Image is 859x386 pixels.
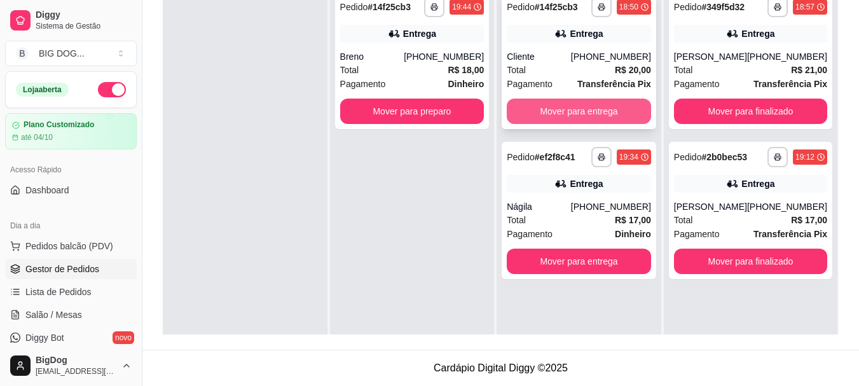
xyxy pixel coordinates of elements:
div: Entrega [570,177,603,190]
span: Diggy Bot [25,331,64,344]
div: BIG DOG ... [39,47,85,60]
button: Mover para finalizado [674,99,827,124]
span: Pedidos balcão (PDV) [25,240,113,252]
strong: # 14f25cb3 [368,2,411,12]
button: Mover para finalizado [674,249,827,274]
a: Lista de Pedidos [5,282,137,302]
span: Total [340,63,359,77]
button: Pedidos balcão (PDV) [5,236,137,256]
strong: # 349f5d32 [701,2,745,12]
span: Pedido [507,152,535,162]
div: Entrega [741,27,774,40]
div: Breno [340,50,404,63]
button: Select a team [5,41,137,66]
span: Pedido [674,152,702,162]
a: Salão / Mesas [5,305,137,325]
div: Acesso Rápido [5,160,137,180]
span: [EMAIL_ADDRESS][DOMAIN_NAME] [36,366,116,376]
div: [PHONE_NUMBER] [747,50,827,63]
strong: R$ 18,00 [448,65,484,75]
a: Dashboard [5,180,137,200]
strong: R$ 21,00 [791,65,827,75]
strong: R$ 17,00 [791,215,827,225]
strong: Transferência Pix [577,79,651,89]
div: [PERSON_NAME] [674,200,747,213]
strong: Transferência Pix [753,229,827,239]
span: Total [507,63,526,77]
div: Dia a dia [5,216,137,236]
span: Pagamento [507,227,553,241]
div: Entrega [570,27,603,40]
strong: R$ 20,00 [615,65,651,75]
div: 18:50 [619,2,638,12]
button: Mover para preparo [340,99,484,124]
button: Mover para entrega [507,249,651,274]
span: Diggy [36,10,132,21]
span: Lista de Pedidos [25,286,92,298]
button: BigDog[EMAIL_ADDRESS][DOMAIN_NAME] [5,350,137,381]
span: Pagamento [674,227,720,241]
button: Alterar Status [98,82,126,97]
strong: # 2b0bec53 [701,152,747,162]
span: Pedido [507,2,535,12]
div: [PHONE_NUMBER] [571,200,651,213]
span: Dashboard [25,184,69,196]
strong: Dinheiro [615,229,651,239]
article: Plano Customizado [24,120,94,130]
footer: Cardápio Digital Diggy © 2025 [142,350,859,386]
span: Total [674,213,693,227]
span: Sistema de Gestão [36,21,132,31]
a: Plano Customizadoaté 04/10 [5,113,137,149]
div: [PHONE_NUMBER] [571,50,651,63]
div: [PHONE_NUMBER] [404,50,484,63]
strong: Dinheiro [448,79,484,89]
a: DiggySistema de Gestão [5,5,137,36]
strong: # 14f25cb3 [535,2,578,12]
button: Mover para entrega [507,99,651,124]
span: Total [674,63,693,77]
div: 19:12 [795,152,814,162]
a: Gestor de Pedidos [5,259,137,279]
span: Total [507,213,526,227]
span: Pedido [340,2,368,12]
div: [PERSON_NAME] [674,50,747,63]
div: Nágila [507,200,571,213]
div: 19:34 [619,152,638,162]
span: Salão / Mesas [25,308,82,321]
span: B [16,47,29,60]
span: Pagamento [340,77,386,91]
div: 18:57 [795,2,814,12]
div: [PHONE_NUMBER] [747,200,827,213]
span: Pagamento [674,77,720,91]
span: Pedido [674,2,702,12]
div: 19:44 [452,2,471,12]
article: até 04/10 [21,132,53,142]
div: Entrega [741,177,774,190]
strong: R$ 17,00 [615,215,651,225]
div: Entrega [403,27,436,40]
div: Cliente [507,50,571,63]
span: Pagamento [507,77,553,91]
span: Gestor de Pedidos [25,263,99,275]
span: BigDog [36,355,116,366]
a: Diggy Botnovo [5,327,137,348]
strong: Transferência Pix [753,79,827,89]
div: Loja aberta [16,83,69,97]
strong: # ef2f8c41 [535,152,575,162]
